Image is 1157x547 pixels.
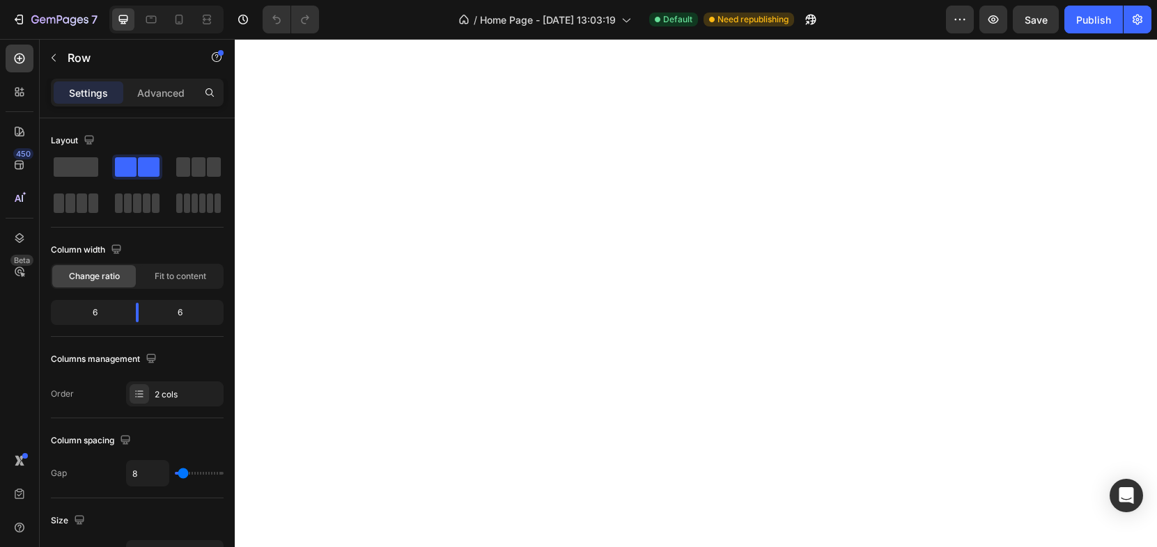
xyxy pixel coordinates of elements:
[1076,13,1111,27] div: Publish
[69,86,108,100] p: Settings
[91,11,98,28] p: 7
[127,461,169,486] input: Auto
[137,86,185,100] p: Advanced
[54,303,125,322] div: 6
[1025,14,1048,26] span: Save
[69,270,120,283] span: Change ratio
[155,388,220,401] div: 2 cols
[474,13,477,27] span: /
[6,6,104,33] button: 7
[51,431,134,450] div: Column spacing
[1064,6,1123,33] button: Publish
[68,49,186,66] p: Row
[235,39,1157,547] iframe: Design area
[480,13,616,27] span: Home Page - [DATE] 13:03:19
[1013,6,1059,33] button: Save
[51,388,74,400] div: Order
[13,148,33,159] div: 450
[717,13,789,26] span: Need republishing
[150,303,221,322] div: 6
[263,6,319,33] div: Undo/Redo
[51,350,160,369] div: Columns management
[10,255,33,266] div: Beta
[51,512,88,530] div: Size
[51,467,67,479] div: Gap
[51,132,98,150] div: Layout
[1110,479,1143,512] div: Open Intercom Messenger
[51,241,125,260] div: Column width
[663,13,692,26] span: Default
[155,270,206,283] span: Fit to content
